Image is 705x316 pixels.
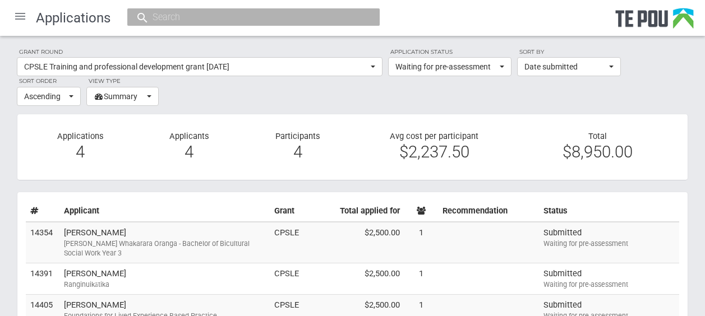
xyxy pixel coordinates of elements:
div: 4 [252,147,344,157]
div: 4 [34,147,126,157]
td: [PERSON_NAME] [59,222,270,263]
th: Recommendation [438,201,539,222]
div: $8,950.00 [524,147,671,157]
div: Ranginuikātika [64,280,265,290]
td: $2,500.00 [303,263,404,295]
span: Waiting for pre-assessment [395,61,497,72]
div: Waiting for pre-assessment [543,280,675,290]
input: Search [149,11,347,23]
span: Date submitted [524,61,606,72]
span: Ascending [24,91,66,102]
button: Date submitted [517,57,621,76]
button: Summary [86,87,159,106]
label: Application status [388,47,512,57]
div: Applications [26,131,135,163]
td: [PERSON_NAME] [59,263,270,295]
td: CPSLE [270,263,303,295]
label: View type [86,76,159,86]
th: Status [539,201,679,222]
span: CPSLE Training and professional development grant [DATE] [24,61,368,72]
div: [PERSON_NAME] Whakarara Oranga - Bachelor of Bicultural Social Work Year 3 [64,239,265,259]
td: 1 [404,263,438,295]
th: Total applied for [303,201,404,222]
td: 14391 [26,263,59,295]
label: Sort by [517,47,621,57]
td: $2,500.00 [303,222,404,263]
td: Submitted [539,222,679,263]
div: Applicants [135,131,243,163]
label: Grant round [17,47,383,57]
div: Avg cost per participant [352,131,515,163]
label: Sort order [17,76,81,86]
span: Summary [94,91,144,102]
th: Applicant [59,201,270,222]
th: Grant [270,201,303,222]
div: Participants [243,131,352,163]
button: CPSLE Training and professional development grant [DATE] [17,57,383,76]
button: Ascending [17,87,81,106]
button: Waiting for pre-assessment [388,57,512,76]
td: CPSLE [270,222,303,263]
td: 14354 [26,222,59,263]
div: $2,237.50 [361,147,507,157]
td: 1 [404,222,438,263]
div: 4 [143,147,235,157]
div: Waiting for pre-assessment [543,239,675,249]
div: Total [516,131,679,157]
td: Submitted [539,263,679,295]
